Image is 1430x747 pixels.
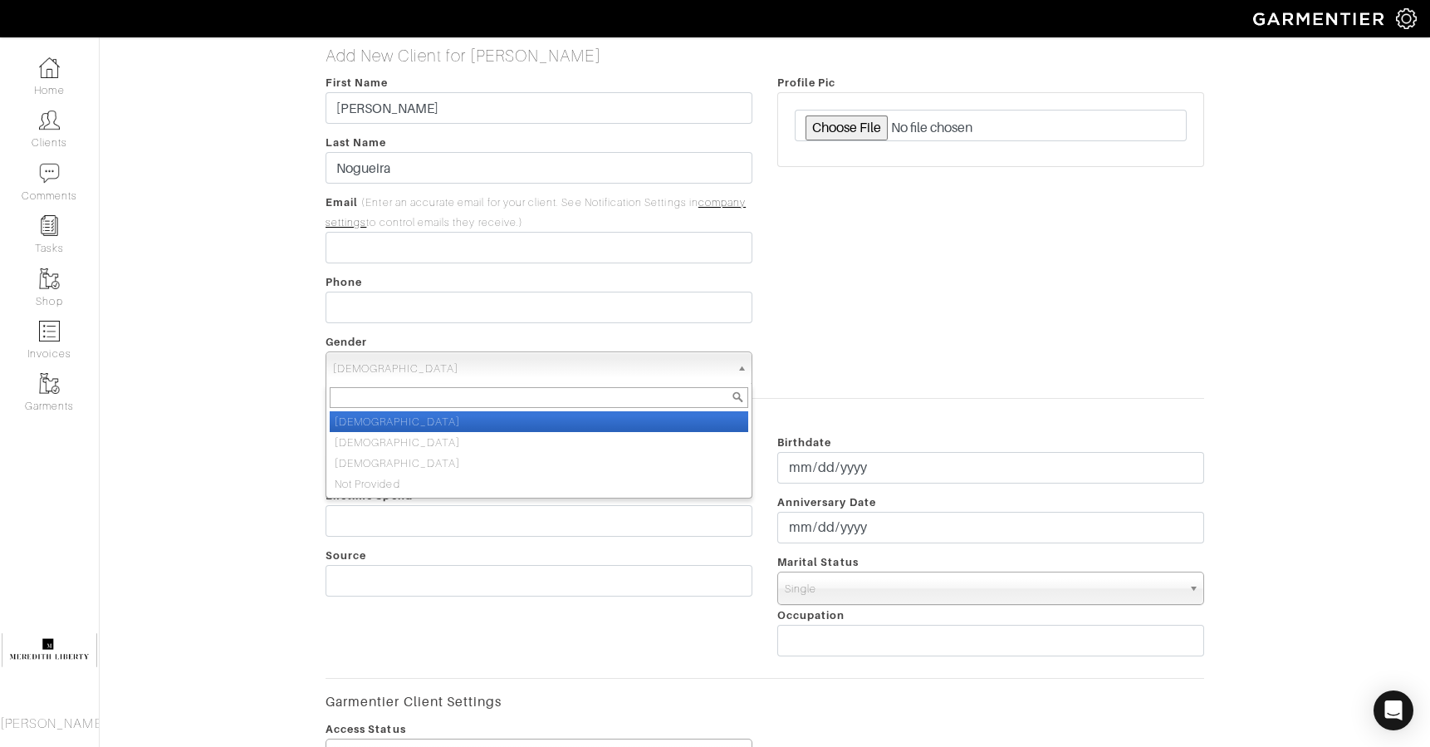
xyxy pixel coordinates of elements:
[333,352,730,386] span: [DEMOGRAPHIC_DATA]
[326,694,502,710] strong: Garmentier Client Settings
[1396,8,1417,29] img: gear-icon-white-bd11855cb880d31180b6d7d6211b90ccbf57a29d726f0c71d8c61bd08dd39cc2.png
[39,57,60,78] img: dashboard-icon-dbcd8f5a0b271acd01030246c82b418ddd0df26cd7fceb0bd07c9910d44c42f6.png
[39,373,60,394] img: garments-icon-b7da505a4dc4fd61783c78ac3ca0ef83fa9d6f193b1c9dc38574b1d14d53ca28.png
[1245,4,1396,33] img: garmentier-logo-header-white-b43fb05a5012e4ada735d5af1a66efaba907eab6374d6393d1fbf88cb4ef424d.png
[330,453,748,474] li: [DEMOGRAPHIC_DATA]
[777,76,836,89] span: Profile Pic
[1374,690,1413,730] div: Open Intercom Messenger
[330,432,748,453] li: [DEMOGRAPHIC_DATA]
[326,723,406,735] span: Access Status
[330,474,748,494] li: Not Provided
[326,549,366,562] span: Source
[777,609,845,622] span: Occupation
[326,276,362,288] span: Phone
[39,321,60,342] img: orders-icon-0abe47150d42831381b5fb84f609e132dff9fe21cb692f30cb5eec754e2cba89.png
[330,411,748,432] li: [DEMOGRAPHIC_DATA]
[326,136,386,149] span: Last Name
[326,46,1204,66] h5: Add New Client for [PERSON_NAME]
[777,556,859,568] span: Marital Status
[777,496,876,509] span: Anniversary Date
[39,163,60,184] img: comment-icon-a0a6a9ef722e966f86d9cbdc48e553b5cf19dbc54f86b18d962a5391bc8f6eb6.png
[326,336,367,348] span: Gender
[39,268,60,289] img: garments-icon-b7da505a4dc4fd61783c78ac3ca0ef83fa9d6f193b1c9dc38574b1d14d53ca28.png
[39,215,60,236] img: reminder-icon-8004d30b9f0a5d33ae49ab947aed9ed385cf756f9e5892f1edd6e32f2345188e.png
[326,197,746,229] span: (Enter an accurate email for your client. See Notification Settings in to control emails they rec...
[326,76,389,89] span: First Name
[785,573,1182,606] span: Single
[39,110,60,130] img: clients-icon-6bae9207a08558b7cb47a8932f037763ab4055f8c8b6bfacd5dc20c3e0201464.png
[777,436,831,449] span: Birthdate
[326,196,358,209] span: Email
